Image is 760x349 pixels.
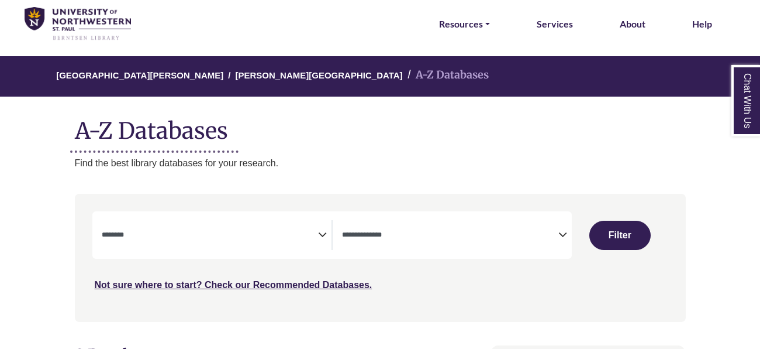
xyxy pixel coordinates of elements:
a: About [620,16,645,32]
h1: A-Z Databases [75,108,686,144]
button: Submit for Search Results [589,221,651,250]
textarea: Search [102,231,318,241]
p: Find the best library databases for your research. [75,156,686,171]
a: Services [537,16,573,32]
textarea: Search [342,231,558,241]
a: Resources [439,16,490,32]
nav: breadcrumb [75,56,686,97]
a: Not sure where to start? Check our Recommended Databases. [95,280,372,290]
img: library_home [25,7,131,41]
li: A-Z Databases [403,67,489,84]
a: Help [692,16,712,32]
a: [GEOGRAPHIC_DATA][PERSON_NAME] [56,69,223,80]
a: [PERSON_NAME][GEOGRAPHIC_DATA] [235,69,402,80]
nav: Search filters [75,194,686,321]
